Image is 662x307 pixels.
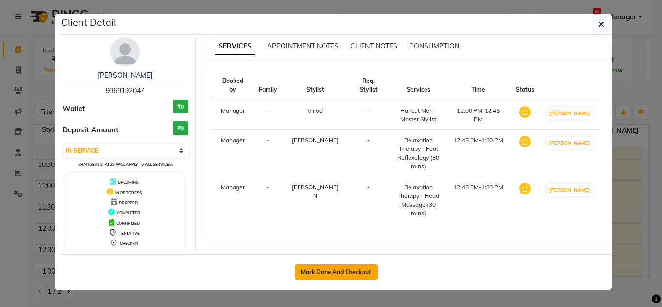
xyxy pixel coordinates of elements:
[61,15,116,30] h5: Client Detail
[267,42,339,50] span: APPOINTMENT NOTES
[118,180,139,185] span: UPCOMING
[215,38,255,55] span: SERVICES
[292,183,339,199] span: [PERSON_NAME] N
[510,71,540,100] th: Status
[213,130,253,177] td: Manager
[115,190,142,195] span: IN PROGRESS
[295,264,378,280] button: Mark Done And Checkout
[213,71,253,100] th: Booked by
[547,107,593,119] button: [PERSON_NAME]
[120,241,138,246] span: CHECK-IN
[78,162,173,167] small: Change in status will apply to all services.
[307,107,323,114] span: Vinod
[117,210,140,215] span: COMPLETED
[253,100,283,130] td: -
[253,177,283,224] td: -
[119,231,140,236] span: TENTATIVE
[447,130,510,177] td: 12:45 PM-1:30 PM
[395,106,441,124] div: Haircut Men - Master Stylist
[173,121,188,135] h3: ₹0
[106,86,144,95] span: 9969192047
[547,184,593,196] button: [PERSON_NAME]
[253,71,283,100] th: Family
[390,71,447,100] th: Services
[173,100,188,114] h3: ₹0
[63,125,119,136] span: Deposit Amount
[63,103,85,114] span: Wallet
[253,130,283,177] td: -
[283,71,347,100] th: Stylist
[116,221,140,226] span: CONFIRMED
[98,71,152,80] a: [PERSON_NAME]
[547,137,593,149] button: [PERSON_NAME]
[395,136,441,171] div: Relaxation Therapy - Foot Reflexology (30 mins)
[350,42,397,50] span: CLIENT NOTES
[213,100,253,130] td: Manager
[347,177,390,224] td: -
[347,71,390,100] th: Req. Stylist
[213,177,253,224] td: Manager
[347,100,390,130] td: -
[395,183,441,218] div: Relaxation Therapy - Head Massage (30 mins)
[447,71,510,100] th: Time
[119,200,138,205] span: DROPPED
[292,136,339,144] span: [PERSON_NAME]
[447,177,510,224] td: 12:45 PM-1:30 PM
[409,42,459,50] span: CONSUMPTION
[447,100,510,130] td: 12:00 PM-12:45 PM
[110,37,140,66] img: avatar
[347,130,390,177] td: -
